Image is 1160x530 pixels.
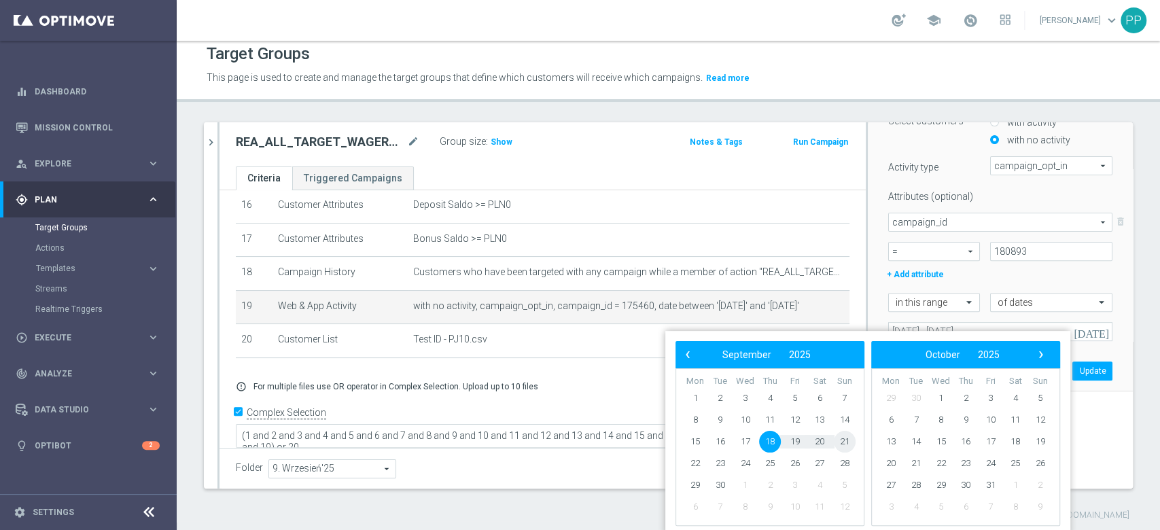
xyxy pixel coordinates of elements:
label: + Add attribute [885,264,984,282]
button: Read more [705,71,751,86]
i: error_outline [236,381,247,392]
span: 5 [930,496,951,518]
i: track_changes [16,368,28,380]
th: weekday [832,376,857,387]
td: 18 [236,257,273,291]
button: [DATE] [1072,322,1112,342]
button: Update [1072,361,1112,381]
span: keyboard_arrow_down [1104,13,1119,28]
span: Execute [35,334,147,342]
i: mode_edit [407,134,419,150]
div: gps_fixed Plan keyboard_arrow_right [15,194,160,205]
span: 9 [709,409,731,431]
button: ‹ [679,346,697,364]
button: chevron_right [204,122,217,162]
td: 16 [236,189,273,223]
ng-select: in this range [888,293,980,312]
button: Templates keyboard_arrow_right [35,263,160,274]
span: 6 [809,387,830,409]
span: 10 [980,409,1002,431]
div: Templates [36,264,147,272]
span: 12 [784,409,806,431]
span: 17 [980,431,1002,453]
div: Mission Control [16,109,160,145]
span: 4 [809,474,830,496]
i: keyboard_arrow_right [147,331,160,344]
span: 11 [1004,409,1026,431]
a: Target Groups [35,222,141,233]
button: play_circle_outline Execute keyboard_arrow_right [15,332,160,343]
span: 30 [905,387,927,409]
button: Notes & Tags [688,135,743,149]
span: 30 [709,474,731,496]
span: Explore [35,160,147,168]
label: with activity [1004,116,1057,128]
span: 28 [905,474,927,496]
a: Dashboard [35,73,160,109]
span: 3 [734,387,756,409]
span: 9 [955,409,977,431]
span: 14 [834,409,856,431]
td: Customer List [273,324,408,358]
span: 27 [809,453,830,474]
a: Mission Control [35,109,160,145]
span: school [926,13,941,28]
span: 21 [834,431,856,453]
span: 14 [905,431,927,453]
span: 2025 [789,349,811,360]
span: 26 [1030,453,1051,474]
span: 6 [955,496,977,518]
div: lightbulb Optibot 2 [15,440,160,451]
i: keyboard_arrow_right [147,262,160,275]
span: 2 [955,387,977,409]
bs-datepicker-navigation-view: ​ ​ ​ [875,346,1050,364]
span: 10 [734,409,756,431]
span: 13 [880,431,902,453]
span: 3 [980,387,1002,409]
span: › [1032,346,1050,364]
button: Mission Control [15,122,160,133]
span: 1 [1004,474,1026,496]
span: 5 [834,474,856,496]
label: with no activity [1004,134,1070,146]
div: Dashboard [16,73,160,109]
span: Deposit Saldo >= PLN0 [413,199,511,211]
h2: REA_ALL_TARGET_WAGER_CC EP 100% do 200 PLN SB PUSH_180925 [236,134,404,150]
span: 2 [759,474,781,496]
span: 22 [684,453,706,474]
span: 19 [784,431,806,453]
span: 15 [684,431,706,453]
span: 7 [905,409,927,431]
th: weekday [1003,376,1028,387]
span: 1 [684,387,706,409]
a: Realtime Triggers [35,304,141,315]
button: October [917,346,969,364]
span: 1 [734,474,756,496]
i: settings [14,506,26,518]
span: with no activity, campaign_opt_in, campaign_id = 175460, date between '[DATE]' and '[DATE]' [413,300,799,312]
span: 23 [955,453,977,474]
label: Activity type [878,156,980,173]
span: 7 [709,496,731,518]
span: Templates [36,264,133,272]
i: person_search [16,158,28,170]
span: 1 [930,387,951,409]
span: 16 [709,431,731,453]
label: Folder [236,462,263,474]
th: weekday [708,376,733,387]
span: 9 [1030,496,1051,518]
div: Analyze [16,368,147,380]
th: weekday [1027,376,1053,387]
div: person_search Explore keyboard_arrow_right [15,158,160,169]
div: Explore [16,158,147,170]
span: 11 [809,496,830,518]
span: 3 [784,474,806,496]
span: 25 [759,453,781,474]
span: 2 [709,387,731,409]
span: 30 [955,474,977,496]
span: 27 [880,474,902,496]
span: 12 [1030,409,1051,431]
